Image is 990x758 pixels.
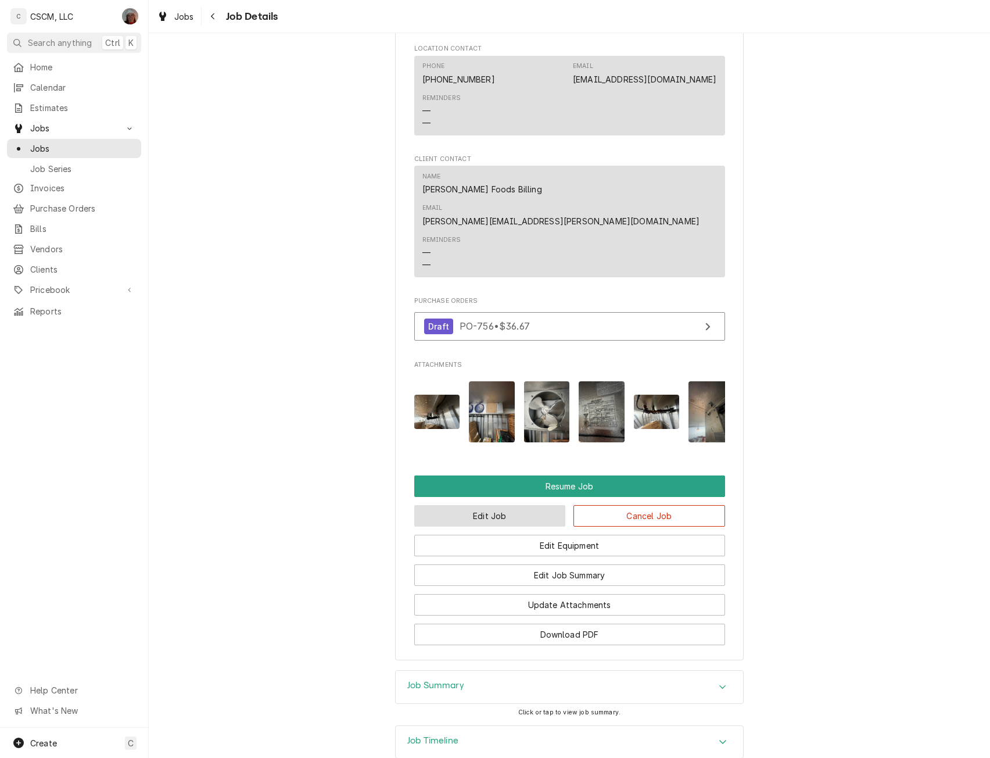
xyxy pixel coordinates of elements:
[573,505,725,527] button: Cancel Job
[30,738,57,748] span: Create
[30,284,118,296] span: Pricebook
[152,7,199,26] a: Jobs
[30,61,135,73] span: Home
[579,381,625,442] img: jT9KCmmRQpCubUsHoCl0
[7,239,141,259] a: Vendors
[422,246,431,259] div: —
[7,302,141,321] a: Reports
[223,9,278,24] span: Job Details
[414,166,725,282] div: Client Contact List
[414,475,725,645] div: Button Group
[10,8,27,24] div: C
[30,243,135,255] span: Vendors
[7,58,141,77] a: Home
[414,535,725,556] button: Edit Equipment
[7,701,141,720] a: Go to What's New
[7,199,141,218] a: Purchase Orders
[460,320,530,332] span: PO-756 • $36.67
[122,8,138,24] div: Dena Vecchetti's Avatar
[30,684,134,696] span: Help Center
[414,155,725,164] span: Client Contact
[414,296,725,346] div: Purchase Orders
[7,178,141,198] a: Invoices
[414,56,725,135] div: Contact
[573,62,716,85] div: Email
[122,8,138,24] div: DV
[414,527,725,556] div: Button Group Row
[422,172,441,181] div: Name
[30,263,135,276] span: Clients
[28,37,92,49] span: Search anything
[414,624,725,645] button: Download PDF
[414,56,725,141] div: Location Contact List
[407,735,458,746] h3: Job Timeline
[422,203,443,213] div: Email
[414,475,725,497] button: Resume Job
[414,594,725,616] button: Update Attachments
[422,74,495,84] a: [PHONE_NUMBER]
[30,182,135,194] span: Invoices
[414,475,725,497] div: Button Group Row
[414,44,725,53] span: Location Contact
[7,119,141,138] a: Go to Jobs
[414,166,725,277] div: Contact
[424,319,454,334] div: Draft
[7,33,141,53] button: Search anythingCtrlK
[7,78,141,97] a: Calendar
[634,395,680,429] img: wk6FBCSERaWrq4jegTpc
[30,81,135,94] span: Calendar
[30,705,134,717] span: What's New
[573,62,593,71] div: Email
[422,105,431,117] div: —
[422,94,461,103] div: Reminders
[396,671,743,703] div: Accordion Header
[396,671,743,703] button: Accordion Details Expand Trigger
[30,163,135,175] span: Job Series
[422,259,431,271] div: —
[414,44,725,140] div: Location Contact
[422,203,700,227] div: Email
[174,10,194,23] span: Jobs
[414,296,725,306] span: Purchase Orders
[422,117,431,129] div: —
[414,505,566,527] button: Edit Job
[128,37,134,49] span: K
[414,564,725,586] button: Edit Job Summary
[469,381,515,442] img: mLw7twMjSF2zdfAvfY6J
[7,159,141,178] a: Job Series
[422,172,542,195] div: Name
[204,7,223,26] button: Navigate back
[414,360,725,370] span: Attachments
[7,98,141,117] a: Estimates
[7,260,141,279] a: Clients
[7,219,141,238] a: Bills
[395,670,744,704] div: Job Summary
[7,139,141,158] a: Jobs
[414,312,725,341] a: View Purchase Order
[414,372,725,452] span: Attachments
[414,497,725,527] div: Button Group Row
[407,680,464,691] h3: Job Summary
[518,709,620,716] span: Click or tap to view job summary.
[422,235,461,245] div: Reminders
[30,142,135,155] span: Jobs
[30,223,135,235] span: Bills
[128,737,134,749] span: C
[30,102,135,114] span: Estimates
[422,235,461,271] div: Reminders
[30,202,135,214] span: Purchase Orders
[524,381,570,442] img: oBsJruFqSzOHW9hJ2q6v
[422,216,700,226] a: [PERSON_NAME][EMAIL_ADDRESS][PERSON_NAME][DOMAIN_NAME]
[414,360,725,451] div: Attachments
[414,586,725,616] div: Button Group Row
[7,280,141,299] a: Go to Pricebook
[30,305,135,317] span: Reports
[414,395,460,429] img: XN05vbeTSLS4ZccSMTvi
[573,74,716,84] a: [EMAIL_ADDRESS][DOMAIN_NAME]
[422,94,461,129] div: Reminders
[422,62,445,71] div: Phone
[414,155,725,282] div: Client Contact
[105,37,120,49] span: Ctrl
[688,381,734,442] img: jY8iXz12TVuuoZ7mTHLG
[422,62,495,85] div: Phone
